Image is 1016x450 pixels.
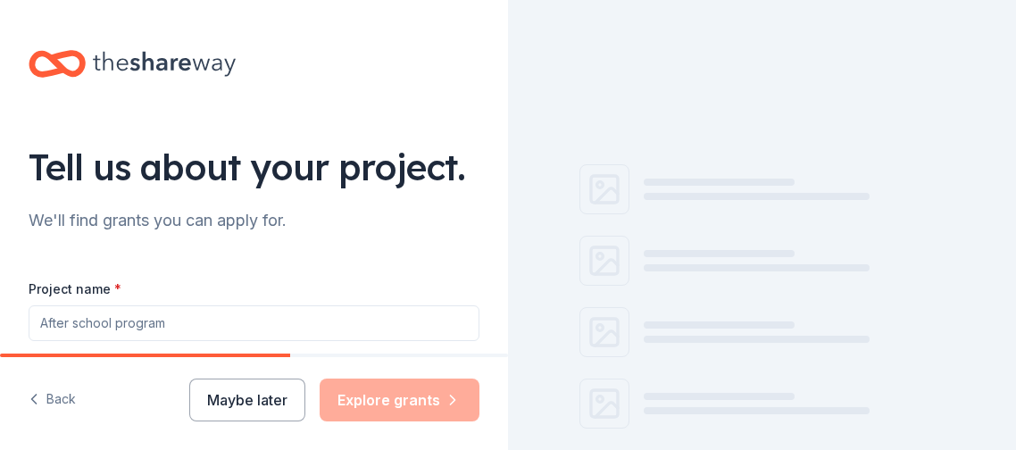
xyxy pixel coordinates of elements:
button: Maybe later [189,379,305,421]
input: After school program [29,305,479,341]
div: Tell us about your project. [29,142,479,192]
button: Back [29,381,76,419]
label: Project name [29,280,121,298]
div: We'll find grants you can apply for. [29,206,479,235]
